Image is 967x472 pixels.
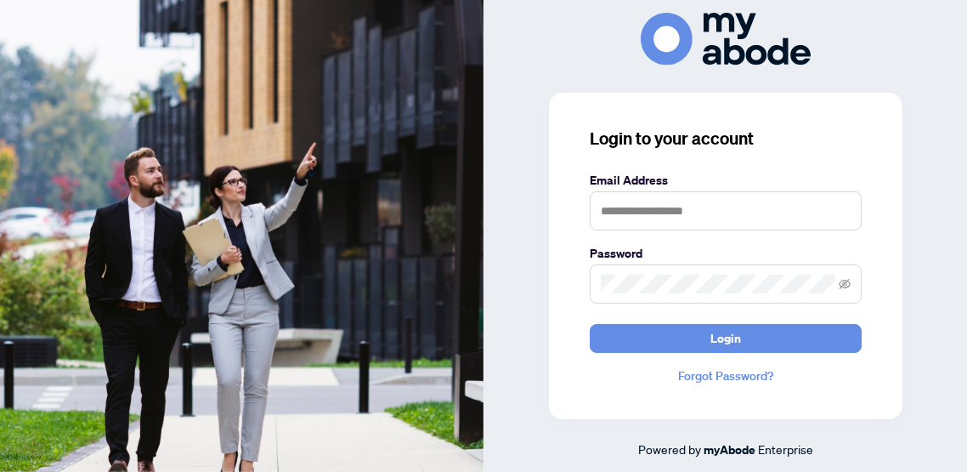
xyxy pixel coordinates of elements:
[590,171,862,190] label: Email Address
[638,441,701,457] span: Powered by
[641,13,811,65] img: ma-logo
[710,325,741,352] span: Login
[758,441,813,457] span: Enterprise
[590,324,862,353] button: Login
[590,367,862,385] a: Forgot Password?
[839,278,851,290] span: eye-invisible
[704,441,755,459] a: myAbode
[590,127,862,151] h3: Login to your account
[590,244,862,263] label: Password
